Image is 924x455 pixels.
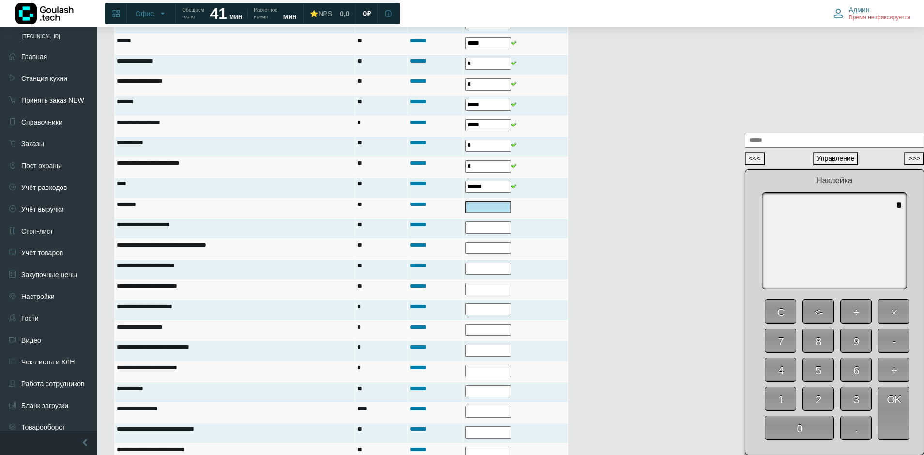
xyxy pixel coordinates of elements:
[904,152,924,165] button: >>>
[802,329,834,353] span: 8
[840,358,872,382] span: 6
[176,5,302,22] a: Обещаем гостю 41 мин Расчетное время мин
[254,7,277,20] span: Расчетное время
[283,13,296,20] span: мин
[363,9,367,18] span: 0
[813,152,859,165] button: Управление
[878,358,909,382] span: +
[840,416,872,440] span: .
[765,358,796,382] span: 4
[318,10,332,17] span: NPS
[802,299,834,324] span: <-
[849,14,910,22] span: Время не фиксируется
[229,13,242,20] span: мин
[816,176,853,185] span: Наклейка
[745,152,765,165] button: <<<
[878,299,909,324] span: ×
[130,6,172,21] button: Офис
[310,9,332,18] div: ⭐
[357,5,377,22] a: 0 ₽
[849,5,870,14] span: Админ
[304,5,355,22] a: ⭐NPS 0,0
[828,3,916,24] button: Админ Время не фиксируется
[15,3,74,24] img: Логотип компании Goulash.tech
[878,387,909,440] span: OK
[210,5,227,22] strong: 41
[802,358,834,382] span: 5
[136,9,154,18] span: Офис
[878,329,909,353] span: -
[367,9,371,18] span: ₽
[840,387,872,411] span: 3
[340,9,349,18] span: 0,0
[765,416,834,440] span: 0
[840,299,872,324] span: ÷
[765,329,796,353] span: 7
[765,387,796,411] span: 1
[840,329,872,353] span: 9
[765,299,796,324] span: C
[802,387,834,411] span: 2
[182,7,204,20] span: Обещаем гостю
